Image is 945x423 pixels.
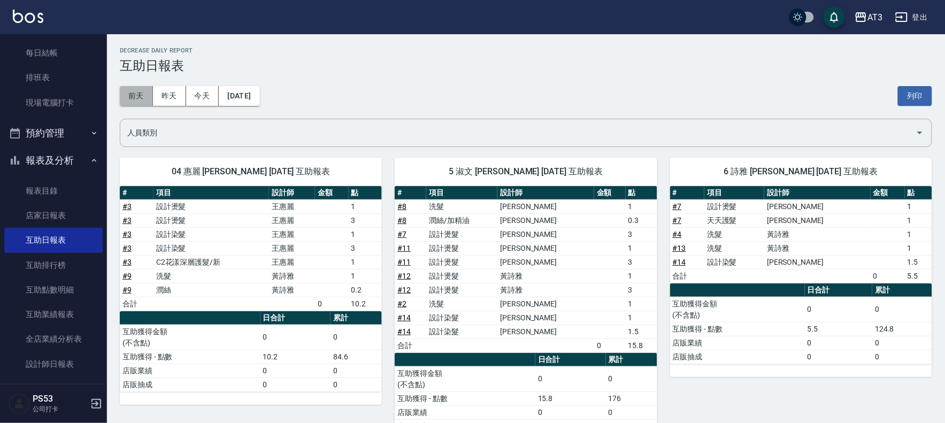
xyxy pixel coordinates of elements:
button: 預約管理 [4,119,103,147]
span: 5 淑文 [PERSON_NAME] [DATE] 互助報表 [408,166,644,177]
td: 1 [905,199,932,213]
p: 公司打卡 [33,404,87,414]
table: a dense table [670,283,932,364]
table: a dense table [670,186,932,283]
th: 日合計 [535,353,606,367]
td: [PERSON_NAME] [764,255,870,269]
a: #12 [397,286,411,294]
a: #7 [673,202,682,211]
td: 王惠麗 [269,213,315,227]
td: 0 [331,364,382,378]
td: 設計染髮 [704,255,764,269]
td: 15.8 [535,391,606,405]
th: 項目 [426,186,497,200]
td: 3 [626,227,657,241]
a: 店家日報表 [4,203,103,228]
td: 1 [905,213,932,227]
td: 5.5 [805,322,872,336]
td: 王惠麗 [269,227,315,241]
a: 互助點數明細 [4,278,103,302]
td: 0 [535,366,606,391]
td: 1 [905,227,932,241]
td: 洗髮 [704,241,764,255]
td: 店販業績 [670,336,805,350]
a: #11 [397,258,411,266]
img: Logo [13,10,43,23]
input: 人員名稱 [125,124,911,142]
td: 潤絲/加精油 [426,213,497,227]
td: 0 [260,378,331,391]
button: 報表及分析 [4,147,103,174]
td: 0 [805,297,872,322]
td: 1 [349,255,382,269]
a: 報表目錄 [4,179,103,203]
a: #8 [397,216,406,225]
td: 潤絲 [153,283,269,297]
td: 天天護髮 [704,213,764,227]
td: 15.8 [626,339,657,352]
td: 0.2 [349,283,382,297]
td: 1 [905,241,932,255]
a: #2 [397,299,406,308]
td: 互助獲得金額 (不含點) [395,366,535,391]
td: 0 [331,378,382,391]
td: 0 [315,297,349,311]
button: Open [911,124,928,141]
a: #3 [122,216,132,225]
td: [PERSON_NAME] [497,311,594,325]
a: #13 [673,244,686,252]
td: 1 [626,311,657,325]
td: 1 [349,269,382,283]
span: 6 詩雅 [PERSON_NAME] [DATE] 互助報表 [683,166,919,177]
td: 84.6 [331,350,382,364]
td: 1 [349,199,382,213]
td: 1 [626,269,657,283]
td: 0.3 [626,213,657,227]
td: 0 [606,405,657,419]
a: #3 [122,230,132,239]
td: 洗髮 [426,199,497,213]
img: Person [9,393,30,414]
th: 設計師 [497,186,594,200]
td: 合計 [670,269,705,283]
td: 3 [626,255,657,269]
td: 10.2 [260,350,331,364]
td: 0 [594,339,626,352]
td: 1 [626,199,657,213]
td: 黃詩雅 [269,269,315,283]
td: 5.5 [905,269,932,283]
a: 互助排行榜 [4,253,103,278]
a: #9 [122,286,132,294]
a: #14 [397,327,411,336]
td: 1 [626,241,657,255]
a: #14 [397,313,411,322]
a: #8 [397,202,406,211]
h2: Decrease Daily Report [120,47,932,54]
td: 設計燙髮 [426,227,497,241]
a: #11 [397,244,411,252]
th: 累計 [606,353,657,367]
td: 店販業績 [395,405,535,419]
th: 金額 [871,186,905,200]
td: 互助獲得 - 點數 [670,322,805,336]
td: 124.8 [872,322,932,336]
td: [PERSON_NAME] [497,199,594,213]
span: 04 惠麗 [PERSON_NAME] [DATE] 互助報表 [133,166,369,177]
td: 0 [872,297,932,322]
div: AT3 [867,11,882,24]
td: 設計燙髮 [426,255,497,269]
th: 累計 [331,311,382,325]
td: 黃詩雅 [764,241,870,255]
a: 設計師業績分析表 [4,376,103,401]
td: 黃詩雅 [497,269,594,283]
td: 設計染髮 [426,325,497,339]
td: 合計 [395,339,426,352]
th: # [120,186,153,200]
td: 洗髮 [153,269,269,283]
td: 0 [805,336,872,350]
td: 0 [871,269,905,283]
td: [PERSON_NAME] [764,213,870,227]
button: save [824,6,845,28]
th: 日合計 [805,283,872,297]
td: 店販抽成 [120,378,260,391]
